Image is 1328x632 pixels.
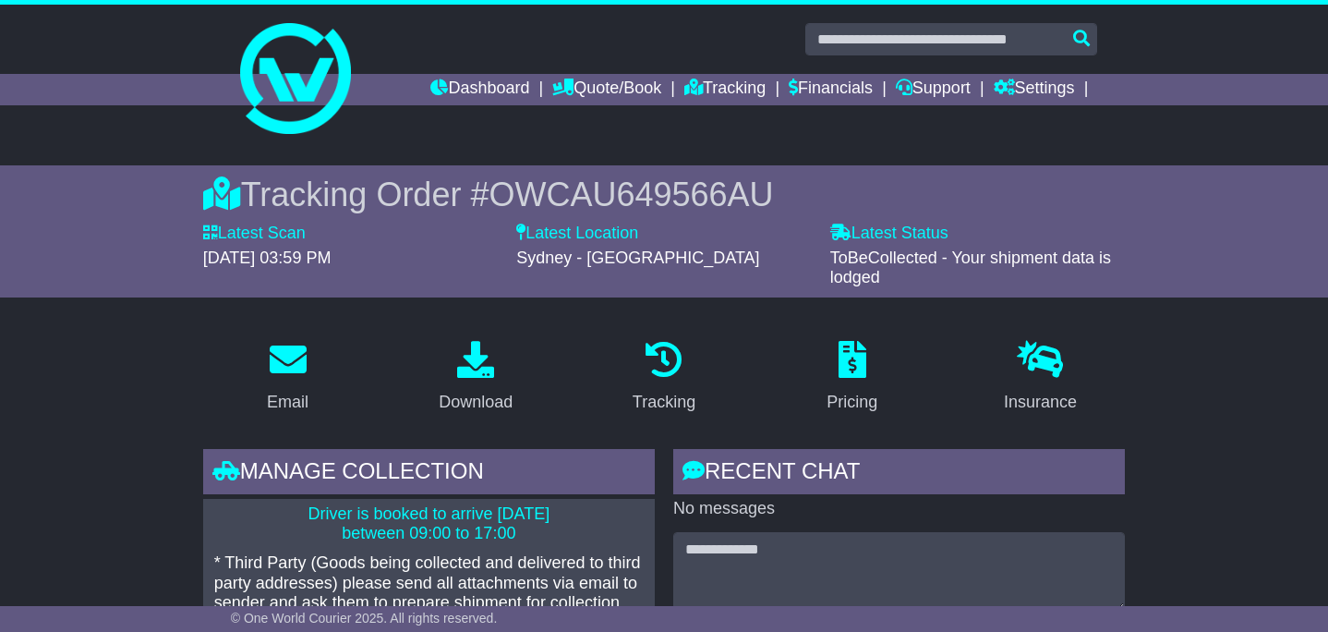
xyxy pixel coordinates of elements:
[267,390,308,415] div: Email
[516,224,638,244] label: Latest Location
[830,224,948,244] label: Latest Status
[489,176,773,213] span: OWCAU649566AU
[430,74,529,105] a: Dashboard
[827,390,877,415] div: Pricing
[552,74,661,105] a: Quote/Book
[684,74,766,105] a: Tracking
[231,611,498,626] span: © One World Courier 2025. All rights reserved.
[621,334,707,421] a: Tracking
[830,249,1111,287] span: ToBeCollected - Your shipment data is lodged
[203,175,1126,214] div: Tracking Order #
[673,499,1125,519] p: No messages
[789,74,873,105] a: Financials
[203,449,655,499] div: Manage collection
[815,334,889,421] a: Pricing
[896,74,971,105] a: Support
[1004,390,1077,415] div: Insurance
[516,249,759,267] span: Sydney - [GEOGRAPHIC_DATA]
[633,390,695,415] div: Tracking
[673,449,1125,499] div: RECENT CHAT
[203,249,332,267] span: [DATE] 03:59 PM
[214,504,644,544] p: Driver is booked to arrive [DATE] between 09:00 to 17:00
[994,74,1075,105] a: Settings
[439,390,513,415] div: Download
[255,334,320,421] a: Email
[992,334,1089,421] a: Insurance
[203,224,306,244] label: Latest Scan
[427,334,525,421] a: Download
[214,553,644,614] p: * Third Party (Goods being collected and delivered to third party addresses) please send all atta...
